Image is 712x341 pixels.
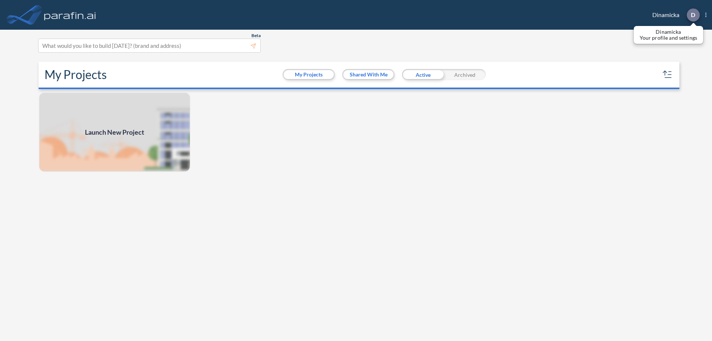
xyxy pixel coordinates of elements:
[640,29,697,35] p: Dinamicka
[43,7,98,22] img: logo
[44,68,107,82] h2: My Projects
[343,70,393,79] button: Shared With Me
[641,9,706,22] div: Dinamicka
[444,69,486,80] div: Archived
[691,12,695,18] p: D
[251,33,261,39] span: Beta
[640,35,697,41] p: Your profile and settings
[39,92,191,172] a: Launch New Project
[402,69,444,80] div: Active
[39,92,191,172] img: add
[284,70,334,79] button: My Projects
[85,127,144,137] span: Launch New Project
[662,69,673,81] button: sort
